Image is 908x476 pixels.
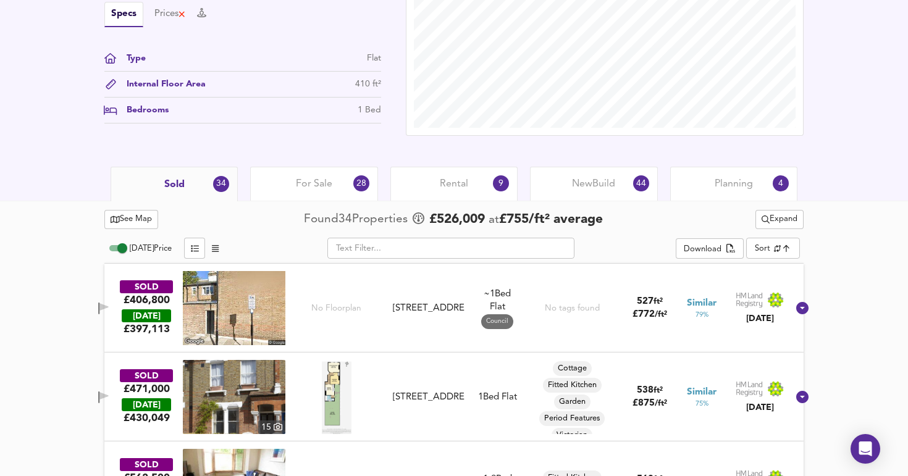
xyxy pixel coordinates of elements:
[543,380,602,391] span: Fitted Kitchen
[715,177,753,191] span: Planning
[124,293,170,307] div: £406,800
[851,434,880,464] div: Open Intercom Messenger
[633,175,649,191] div: 44
[440,177,468,191] span: Rental
[183,360,285,434] img: property thumbnail
[554,395,591,409] div: Garden
[539,411,605,426] div: Period Features
[489,214,499,226] span: at
[676,238,743,259] div: split button
[736,292,784,308] img: Land Registry
[637,386,654,395] span: 538
[755,210,804,229] button: Expand
[183,271,285,345] img: streetview
[795,301,810,315] svg: Show Details
[117,104,169,117] div: Bedrooms
[736,381,784,397] img: Land Registry
[478,391,517,404] div: 1 Bed Flat
[696,399,708,409] span: 75 %
[117,78,206,91] div: Internal Floor Area
[553,361,592,376] div: Cottage
[633,310,667,319] span: £ 772
[499,213,603,226] span: £ 755 / ft² average
[296,177,332,191] span: For Sale
[554,396,591,407] span: Garden
[552,430,592,441] span: Victorian
[104,264,804,353] div: SOLD£406,800 [DATE]£397,113No Floorplan[STREET_ADDRESS]~1Bed Flat Council No tags found527ft²£772...
[367,52,381,65] div: Flat
[393,302,465,315] div: [STREET_ADDRESS]
[493,175,509,191] div: 9
[429,211,485,229] span: £ 526,009
[213,176,229,192] div: 34
[117,52,146,65] div: Type
[552,428,592,443] div: Victorian
[553,363,592,374] span: Cottage
[633,399,667,408] span: £ 875
[164,178,185,191] span: Sold
[684,243,721,257] div: Download
[655,399,667,407] span: / ft²
[104,210,158,229] button: See Map
[795,390,810,404] svg: Show Details
[736,312,784,325] div: [DATE]
[304,211,411,228] div: Found 34 Propert ies
[130,244,172,253] span: [DATE] Price
[545,303,600,314] div: No tags found
[393,391,465,404] div: [STREET_ADDRESS]
[481,317,513,326] span: Council
[539,413,605,424] span: Period Features
[388,391,469,404] div: 16 Nutbourne Street, W10 4HN
[122,398,171,411] div: [DATE]
[676,238,743,259] button: Download
[353,175,369,191] div: 28
[183,360,285,434] a: property thumbnail 15
[479,288,516,301] div: We've estimated the total number of bedrooms from EPC data (2 heated rooms)
[311,303,361,314] span: No Floorplan
[154,7,186,21] button: Prices
[773,175,789,191] div: 4
[120,280,173,293] div: SOLD
[762,212,797,227] span: Expand
[654,298,663,306] span: ft²
[572,177,615,191] span: New Build
[322,360,352,434] img: Floorplan
[479,288,516,329] div: Flat
[746,238,800,259] div: Sort
[122,309,171,322] div: [DATE]
[355,78,381,91] div: 410 ft²
[104,353,804,441] div: SOLD£471,000 [DATE]£430,049property thumbnail 15 Floorplan[STREET_ADDRESS]1Bed FlatCottageFitted ...
[104,2,143,27] button: Specs
[637,297,654,306] span: 527
[654,386,663,395] span: ft²
[687,297,717,310] span: Similar
[755,243,770,254] div: Sort
[687,386,717,399] span: Similar
[120,458,173,471] div: SOLD
[327,238,574,259] input: Text Filter...
[120,369,173,382] div: SOLD
[358,104,381,117] div: 1 Bed
[124,322,170,336] span: £ 397,113
[755,210,804,229] div: split button
[111,212,152,227] span: See Map
[736,401,784,414] div: [DATE]
[124,382,170,396] div: £471,000
[696,310,708,320] span: 79 %
[124,411,170,425] span: £ 430,049
[655,311,667,319] span: / ft²
[258,420,285,434] div: 15
[543,378,602,393] div: Fitted Kitchen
